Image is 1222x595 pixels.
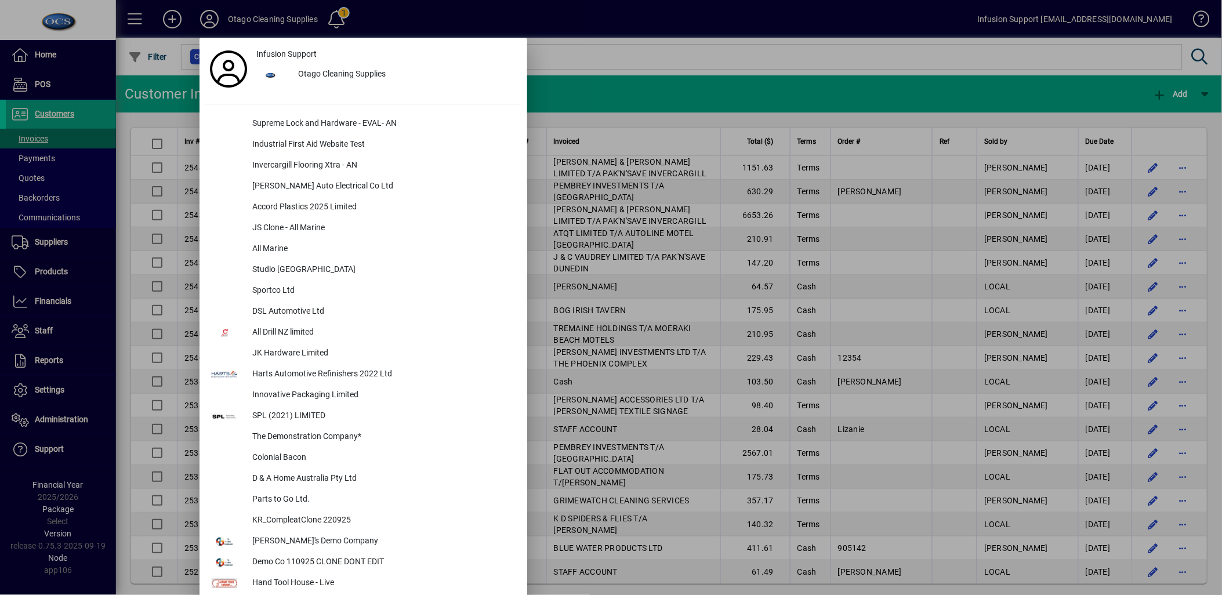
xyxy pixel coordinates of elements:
div: Hand Tool House - Live [243,573,521,594]
button: Invercargill Flooring Xtra - AN [205,155,521,176]
div: Harts Automotive Refinishers 2022 Ltd [243,364,521,385]
button: Harts Automotive Refinishers 2022 Ltd [205,364,521,385]
button: All Marine [205,239,521,260]
div: Invercargill Flooring Xtra - AN [243,155,521,176]
button: Hand Tool House - Live [205,573,521,594]
button: Colonial Bacon [205,448,521,469]
button: Sportco Ltd [205,281,521,302]
div: JS Clone - All Marine [243,218,521,239]
div: All Marine [243,239,521,260]
div: Colonial Bacon [243,448,521,469]
button: All Drill NZ limited [205,322,521,343]
div: Sportco Ltd [243,281,521,302]
button: Parts to Go Ltd. [205,489,521,510]
button: Industrial First Aid Website Test [205,135,521,155]
div: Supreme Lock and Hardware - EVAL- AN [243,114,521,135]
a: Profile [205,59,252,79]
button: Studio [GEOGRAPHIC_DATA] [205,260,521,281]
div: KR_CompleatClone 220925 [243,510,521,531]
div: Otago Cleaning Supplies [289,64,521,85]
button: Innovative Packaging Limited [205,385,521,406]
button: [PERSON_NAME] Auto Electrical Co Ltd [205,176,521,197]
button: DSL Automotive Ltd [205,302,521,322]
button: Accord Plastics 2025 Limited [205,197,521,218]
div: [PERSON_NAME] Auto Electrical Co Ltd [243,176,521,197]
button: JK Hardware Limited [205,343,521,364]
button: KR_CompleatClone 220925 [205,510,521,531]
div: Industrial First Aid Website Test [243,135,521,155]
button: The Demonstration Company* [205,427,521,448]
button: D & A Home Australia Pty Ltd [205,469,521,489]
div: Accord Plastics 2025 Limited [243,197,521,218]
div: JK Hardware Limited [243,343,521,364]
span: Infusion Support [256,48,317,60]
div: Innovative Packaging Limited [243,385,521,406]
div: Demo Co 110925 CLONE DONT EDIT [243,552,521,573]
button: JS Clone - All Marine [205,218,521,239]
button: Supreme Lock and Hardware - EVAL- AN [205,114,521,135]
div: Parts to Go Ltd. [243,489,521,510]
div: SPL (2021) LIMITED [243,406,521,427]
div: All Drill NZ limited [243,322,521,343]
button: SPL (2021) LIMITED [205,406,521,427]
div: [PERSON_NAME]'s Demo Company [243,531,521,552]
div: Studio [GEOGRAPHIC_DATA] [243,260,521,281]
div: D & A Home Australia Pty Ltd [243,469,521,489]
button: Otago Cleaning Supplies [252,64,521,85]
div: DSL Automotive Ltd [243,302,521,322]
button: [PERSON_NAME]'s Demo Company [205,531,521,552]
button: Demo Co 110925 CLONE DONT EDIT [205,552,521,573]
div: The Demonstration Company* [243,427,521,448]
a: Infusion Support [252,43,521,64]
